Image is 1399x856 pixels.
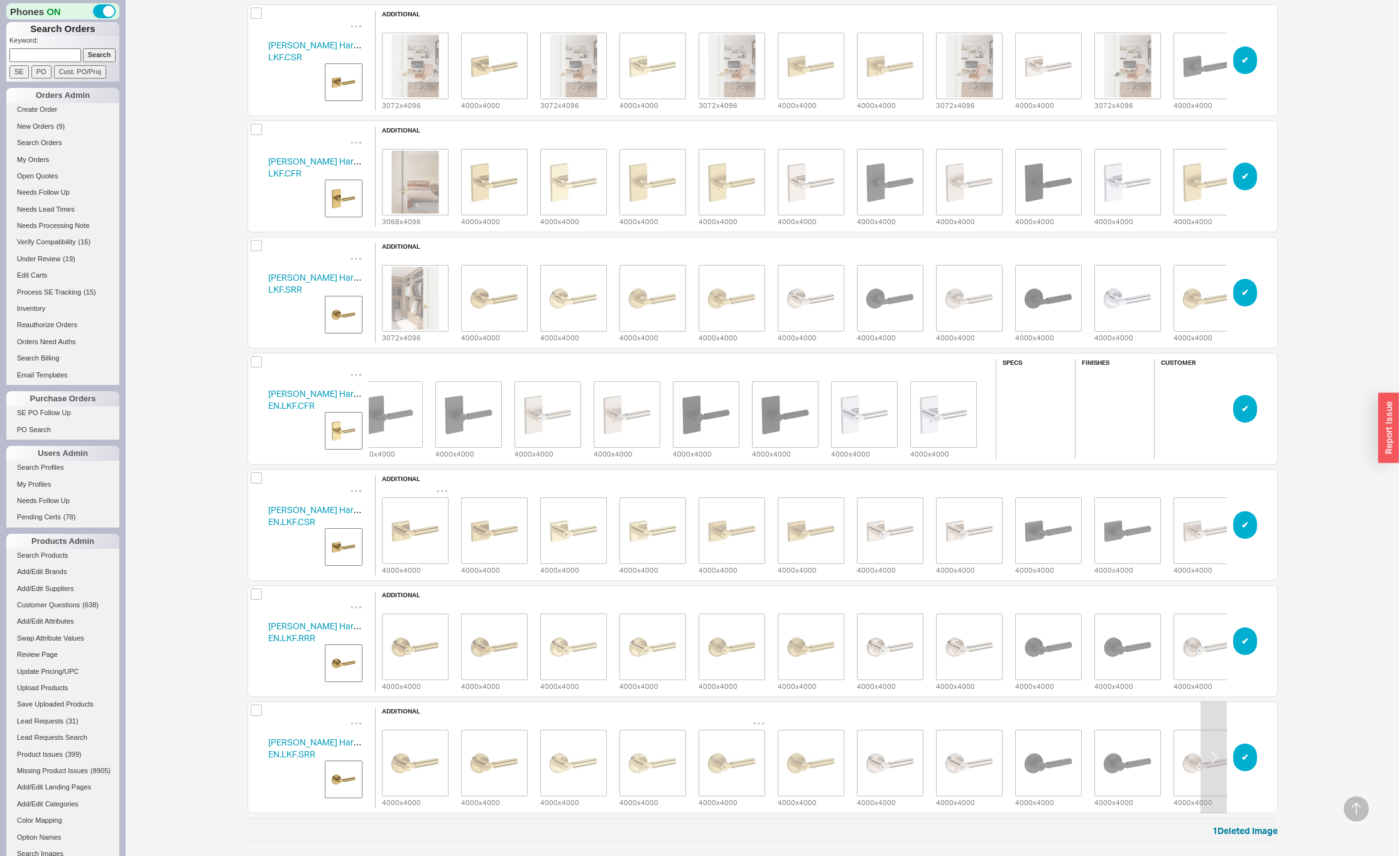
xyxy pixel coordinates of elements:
[17,188,70,196] span: Needs Follow Up
[455,717,534,808] div: 4000x4000
[1241,285,1249,300] span: ✔︎
[6,318,119,332] a: Reauthorize Orders
[6,103,119,116] a: Create Order
[699,332,738,343] div: 4000 x 4000
[851,601,930,691] div: 4000x4000
[851,252,930,343] div: 4000x4000
[6,615,119,628] a: Add/Edit Attributes
[700,267,763,330] img: PS.LKF.SRR.044._CLD2_os7tf2
[6,632,119,645] a: Swap Attribute Values
[1173,564,1212,575] div: 4000 x 4000
[778,564,817,575] div: 4000 x 4000
[83,48,116,62] input: Search
[268,504,378,528] a: [PERSON_NAME] HardwareEN.LKF.CSR
[46,5,61,18] span: ON
[930,20,1009,111] div: 3072x4096
[534,20,613,111] div: 3072x4096
[6,748,119,761] a: Product Issues(399)
[699,99,738,111] div: 3072 x 4096
[1167,252,1246,343] div: 4000x4000
[1175,499,1238,562] img: EN.LKF.CSR.150._CLD1_yecgml
[1241,401,1249,416] span: ✔︎
[268,156,378,179] a: [PERSON_NAME] HardwareLKF.CFR
[1009,485,1088,575] div: 4000x4000
[936,99,975,111] div: 3072 x 4096
[859,732,922,794] img: EN.LKF.SRR.055._CLD1_v6c7d7
[455,485,534,575] div: 4000x4000
[1167,20,1246,111] div: 4000x4000
[778,215,817,227] div: 4000 x 4000
[1096,499,1159,562] img: EN.LKF.CSR.112._CLD2_j7x9j9
[17,288,81,296] span: Process SE Tracking
[1173,680,1212,691] div: 4000 x 4000
[1094,215,1133,227] div: 4000 x 4000
[1233,395,1257,423] button: ✔︎
[6,715,119,728] a: Lead Requests(31)
[268,620,378,644] a: [PERSON_NAME] HardwareEN.LKF.RRR
[461,99,500,111] div: 4000 x 4000
[540,680,579,691] div: 4000 x 4000
[1094,332,1133,343] div: 4000 x 4000
[1094,564,1133,575] div: 4000 x 4000
[936,332,975,343] div: 4000 x 4000
[6,352,119,365] a: Search Billing
[930,601,1009,691] div: 4000x4000
[930,136,1009,227] div: 4000x4000
[6,219,119,232] a: Needs Processing Note
[1088,601,1167,691] div: 4000x4000
[833,383,896,446] img: EN.LKF.CFR.260._CLD1_rgxide
[6,511,119,524] a: Pending Certs(78)
[1173,215,1212,227] div: 4000 x 4000
[376,136,455,227] div: 3068x4096
[540,332,579,343] div: 4000 x 4000
[910,448,949,459] div: 4000 x 4000
[376,20,455,111] div: 3072x4096
[754,383,817,446] img: EN.LKF.CFR.191._CLD2_gnzzvr
[1017,732,1080,794] img: EN.LKF.SRR.112._CLD1_hm30wp
[328,67,359,98] img: BW_RES_LKF.CSR.003.PASS_CLD1_ati4vq
[780,499,842,562] img: EN.LKF.CSR.044._CLD2_tzvchq
[613,136,692,227] div: 4000x4000
[1017,35,1080,97] img: PS.LKF.CSR.055._CLD1_nrcujx
[534,136,613,227] div: 4000x4000
[700,35,763,97] img: PS.LKF.CSR.044._CLD1_SDOL_LZa_gnoiaz
[930,717,1009,808] div: 4000x4000
[613,20,692,111] div: 4000x4000
[621,35,684,97] img: PS.LKF.CSR.031._CLD1_jghc4d
[936,680,975,691] div: 4000 x 4000
[746,369,825,459] div: 4000x4000
[6,565,119,578] a: Add/Edit Brands
[938,732,1001,794] img: EN.LKF.SRR.055._CLD2_cpz7dv
[1017,151,1080,214] img: PS.LKF.CFR.191._CLD1_lm1g8j
[57,122,65,130] span: ( 9 )
[461,680,500,691] div: 4000 x 4000
[1173,332,1212,343] div: 4000 x 4000
[699,215,738,227] div: 4000 x 4000
[6,252,119,266] a: Under Review(19)
[780,615,842,678] img: EN.LKF.RRR.044._CLD2_c9oe3x
[6,136,119,149] a: Search Orders
[1015,564,1054,575] div: 4000 x 4000
[778,332,817,343] div: 4000 x 4000
[6,423,119,436] a: PO Search
[17,238,76,246] span: Verify Compatibility
[621,267,684,330] img: PS.LKF.SRR.044._CLD1_cahnsy
[1241,53,1249,68] span: ✔︎
[6,599,119,612] a: Customer Questions(638)
[461,215,500,227] div: 4000 x 4000
[384,732,447,794] img: BW_RES_LKF.SRR.003.ENT_CLD1_n6qukt
[6,582,119,595] a: Add/Edit Suppliers
[17,222,90,229] span: Needs Processing Note
[268,40,378,63] a: [PERSON_NAME] HardwareLKF.CSR
[587,369,667,459] div: 4000x4000
[930,252,1009,343] div: 4000x4000
[6,3,119,19] div: Phones
[1009,252,1088,343] div: 4000x4000
[66,717,79,725] span: ( 31 )
[542,35,605,97] img: PS.LKF.CSR.031._CLD1_SDOL_LZa_ypkqbv
[358,383,421,446] img: EN.LKF.CFR.112._CLD1_obwo9j
[771,485,851,575] div: 4000x4000
[6,406,119,420] a: SE PO Follow Up
[65,750,82,758] span: ( 399 )
[699,564,738,575] div: 4000 x 4000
